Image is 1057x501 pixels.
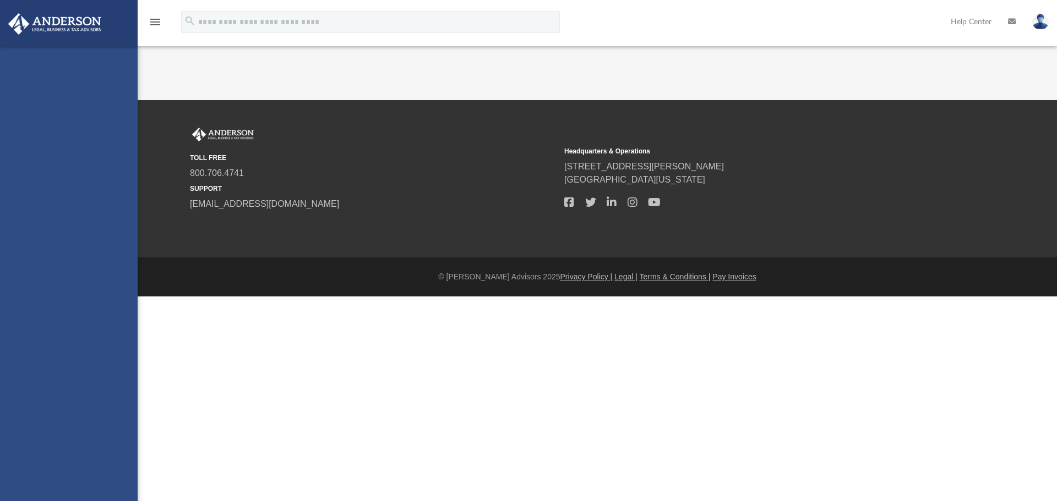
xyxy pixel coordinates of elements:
i: menu [149,15,162,29]
img: Anderson Advisors Platinum Portal [190,128,256,142]
small: TOLL FREE [190,153,557,163]
a: Legal | [614,272,638,281]
a: menu [149,21,162,29]
a: [EMAIL_ADDRESS][DOMAIN_NAME] [190,199,339,208]
a: [GEOGRAPHIC_DATA][US_STATE] [564,175,705,184]
a: Privacy Policy | [560,272,613,281]
div: © [PERSON_NAME] Advisors 2025 [138,271,1057,283]
small: Headquarters & Operations [564,146,931,156]
i: search [184,15,196,27]
small: SUPPORT [190,184,557,194]
img: Anderson Advisors Platinum Portal [5,13,105,35]
a: [STREET_ADDRESS][PERSON_NAME] [564,162,724,171]
a: Pay Invoices [712,272,756,281]
img: User Pic [1032,14,1049,30]
a: 800.706.4741 [190,168,244,178]
a: Terms & Conditions | [640,272,711,281]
